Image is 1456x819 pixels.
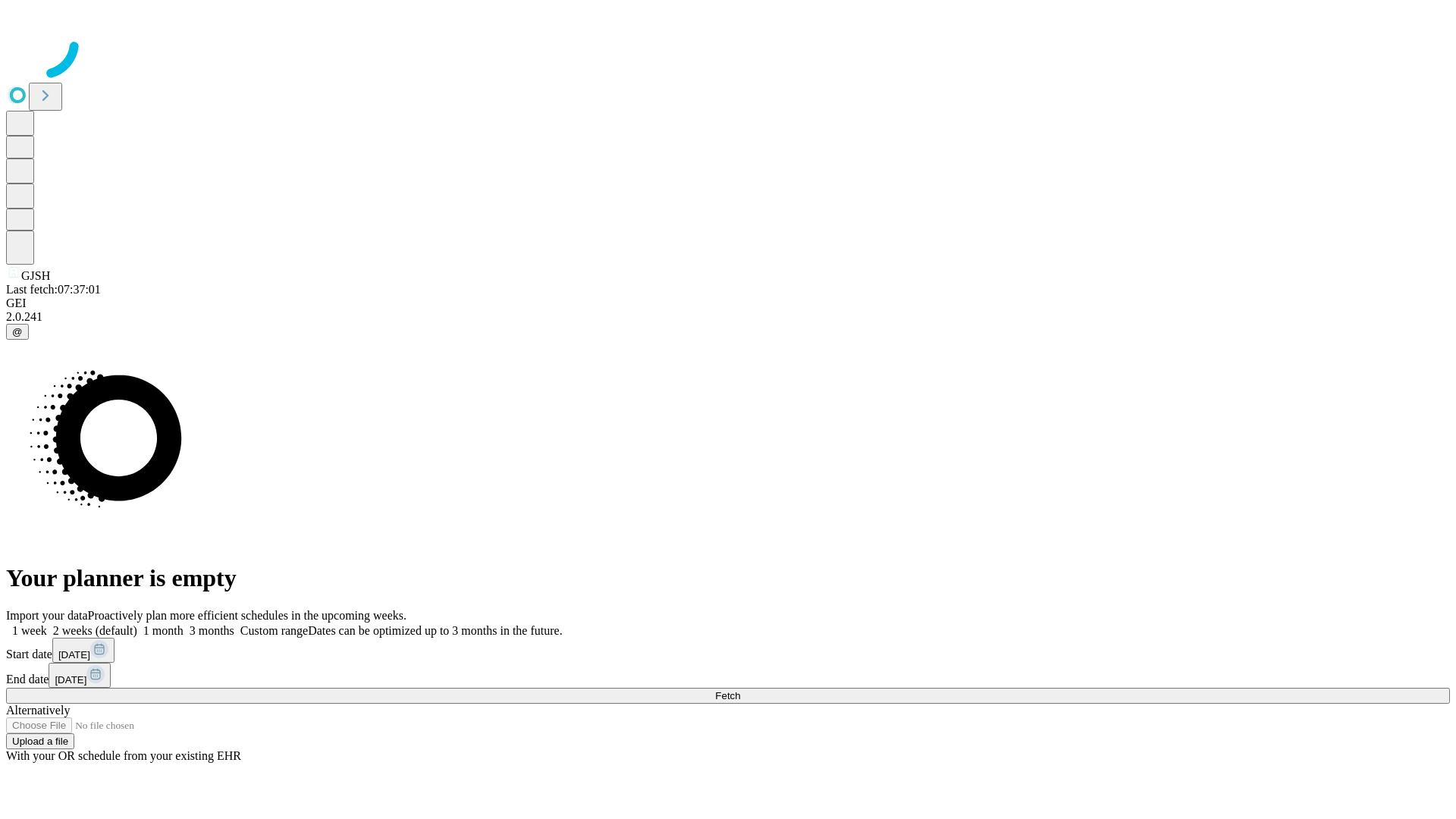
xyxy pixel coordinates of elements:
[715,690,740,701] span: Fetch
[6,704,70,717] span: Alternatively
[88,609,406,622] span: Proactively plan more efficient schedules in the upcoming weeks.
[190,624,234,637] span: 3 months
[55,674,86,686] span: [DATE]
[6,609,88,622] span: Import your data
[6,688,1450,704] button: Fetch
[12,624,47,637] span: 1 week
[6,638,1450,663] div: Start date
[6,564,1450,592] h1: Your planner is empty
[6,310,1450,324] div: 2.0.241
[12,326,23,337] span: @
[308,624,562,637] span: Dates can be optimized up to 3 months in the future.
[52,638,115,663] button: [DATE]
[6,749,241,762] span: With your OR schedule from your existing EHR
[6,663,1450,688] div: End date
[49,663,111,688] button: [DATE]
[6,297,1450,310] div: GEI
[6,283,101,296] span: Last fetch: 07:37:01
[240,624,308,637] span: Custom range
[53,624,137,637] span: 2 weeks (default)
[6,324,29,340] button: @
[58,649,90,661] span: [DATE]
[143,624,184,637] span: 1 month
[21,269,50,282] span: GJSH
[6,733,74,749] button: Upload a file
